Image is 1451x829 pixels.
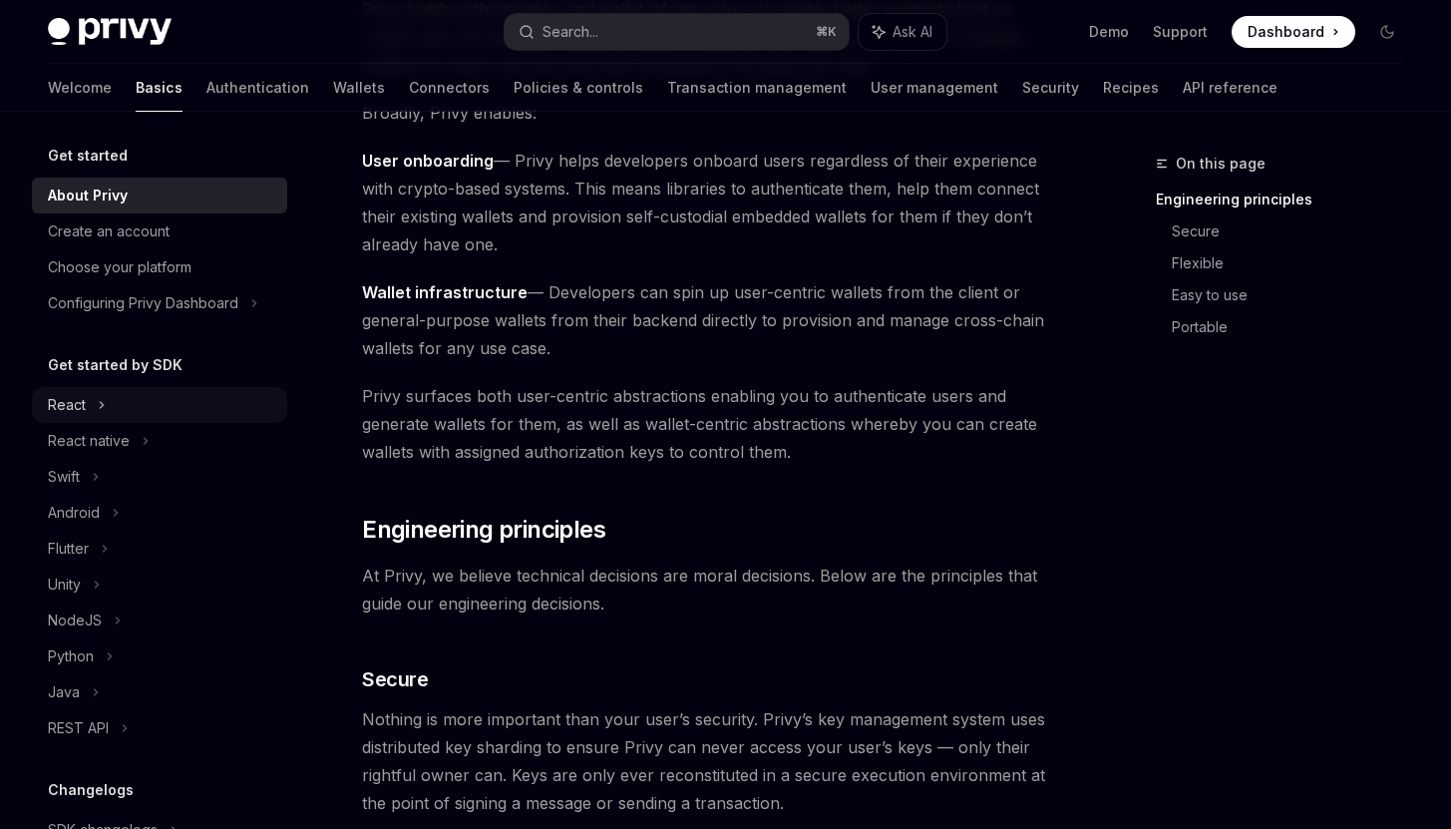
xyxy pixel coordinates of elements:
div: Create an account [48,219,170,243]
span: Broadly, Privy enables: [362,99,1064,127]
a: Portable [1172,311,1419,343]
a: Create an account [32,213,287,249]
a: Secure [1172,215,1419,247]
span: Secure [362,665,428,693]
button: Toggle dark mode [1371,16,1403,48]
h5: Get started by SDK [48,353,182,377]
strong: Wallet infrastructure [362,282,528,302]
div: Flutter [48,537,89,561]
a: Flexible [1172,247,1419,279]
button: Search...⌘K [505,14,848,50]
a: Easy to use [1172,279,1419,311]
div: Swift [48,465,80,489]
a: Authentication [206,64,309,112]
strong: User onboarding [362,151,494,171]
h5: Get started [48,144,128,168]
div: Configuring Privy Dashboard [48,291,238,315]
a: About Privy [32,178,287,213]
span: At Privy, we believe technical decisions are moral decisions. Below are the principles that guide... [362,562,1064,618]
a: Connectors [409,64,490,112]
div: Search... [543,20,598,44]
a: API reference [1183,64,1277,112]
a: Basics [136,64,182,112]
a: Choose your platform [32,249,287,285]
div: NodeJS [48,609,102,632]
a: Demo [1089,22,1129,42]
span: Ask AI [893,22,932,42]
span: Engineering principles [362,514,605,546]
span: Privy surfaces both user-centric abstractions enabling you to authenticate users and generate wal... [362,382,1064,466]
a: Welcome [48,64,112,112]
div: REST API [48,716,109,740]
img: dark logo [48,18,172,46]
span: — Developers can spin up user-centric wallets from the client or general-purpose wallets from the... [362,278,1064,362]
div: Unity [48,573,81,597]
div: Choose your platform [48,255,191,279]
a: Dashboard [1232,16,1355,48]
span: ⌘ K [816,24,837,40]
div: React native [48,429,130,453]
h5: Changelogs [48,778,134,802]
div: Android [48,501,100,525]
span: Dashboard [1248,22,1324,42]
a: Security [1022,64,1079,112]
span: — Privy helps developers onboard users regardless of their experience with crypto-based systems. ... [362,147,1064,258]
a: Support [1153,22,1208,42]
a: Transaction management [667,64,847,112]
a: Recipes [1103,64,1159,112]
div: Python [48,644,94,668]
a: Engineering principles [1156,184,1419,215]
div: Java [48,680,80,704]
div: React [48,393,86,417]
a: Wallets [333,64,385,112]
span: Nothing is more important than your user’s security. Privy’s key management system uses distribut... [362,705,1064,817]
a: Policies & controls [514,64,643,112]
span: On this page [1176,152,1266,176]
button: Ask AI [859,14,946,50]
a: User management [871,64,998,112]
div: About Privy [48,184,128,207]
